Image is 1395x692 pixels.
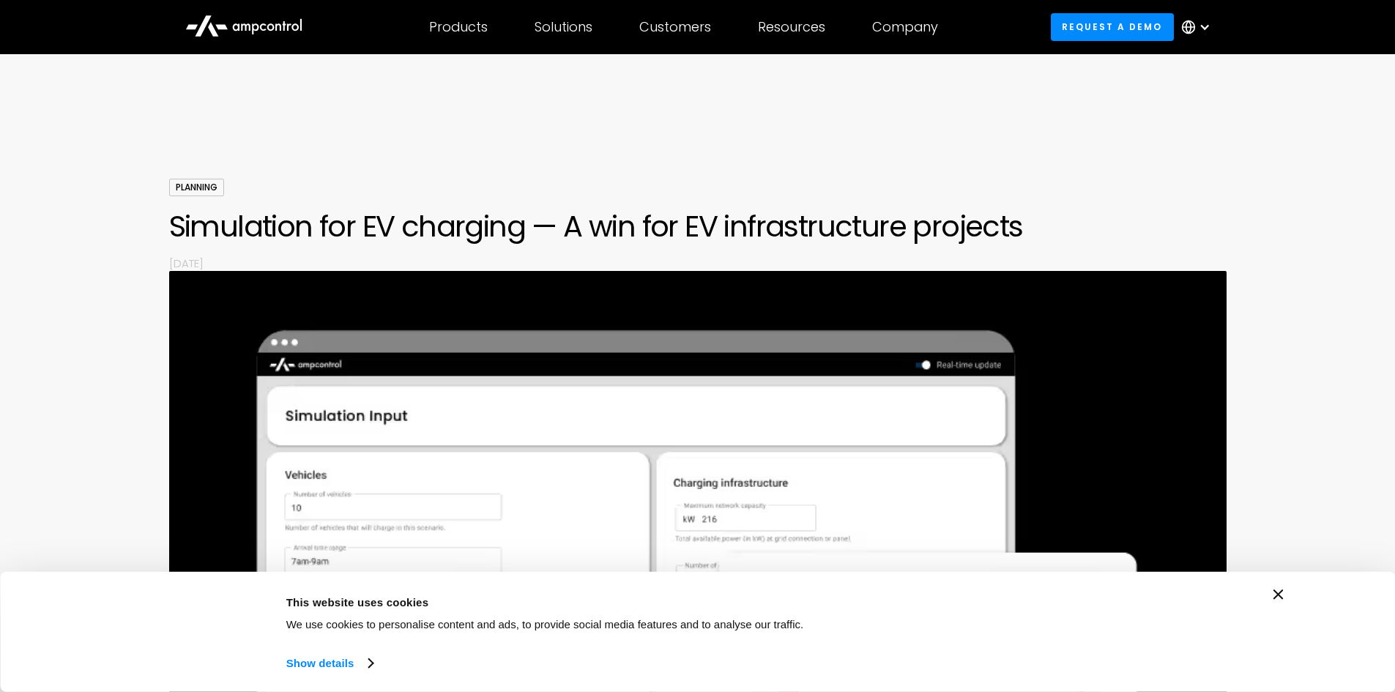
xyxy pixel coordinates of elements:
[429,19,488,35] div: Products
[169,209,1227,244] h1: Simulation for EV charging — A win for EV infrastructure projects
[639,19,711,35] div: Customers
[1051,13,1174,40] a: Request a demo
[872,19,938,35] div: Company
[758,19,825,35] div: Resources
[286,593,1004,611] div: This website uses cookies
[169,256,1227,271] p: [DATE]
[1037,589,1246,632] button: Okay
[535,19,592,35] div: Solutions
[286,652,373,674] a: Show details
[286,618,804,630] span: We use cookies to personalise content and ads, to provide social media features and to analyse ou...
[1273,589,1284,600] button: Close banner
[169,179,224,196] div: Planning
